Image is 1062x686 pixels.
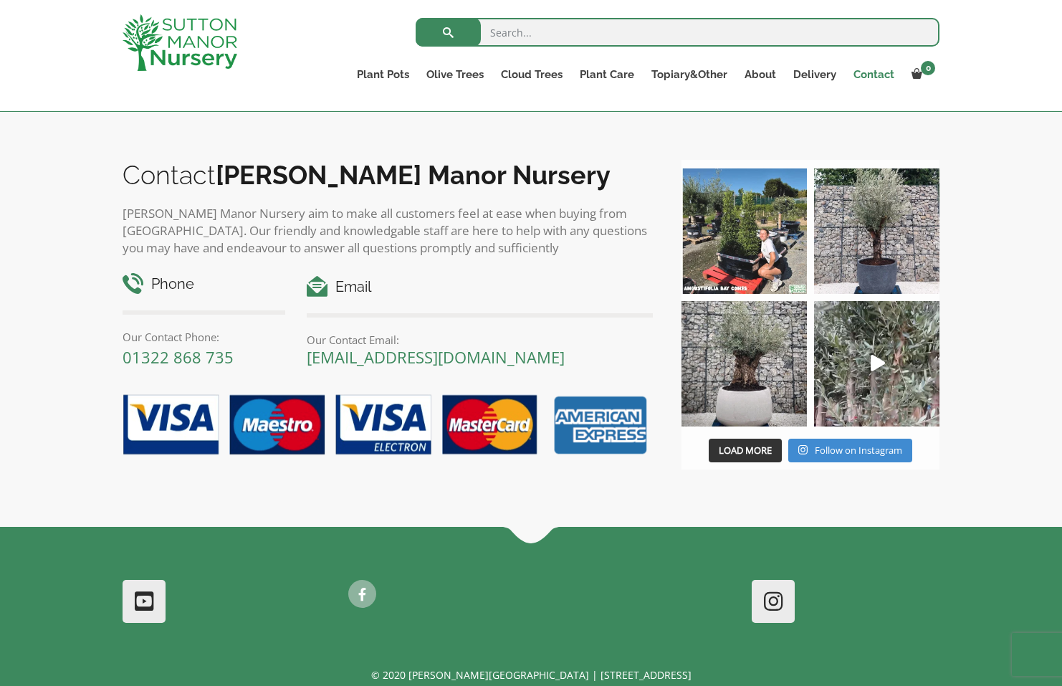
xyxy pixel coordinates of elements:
span: 0 [921,61,935,75]
p: © 2020 [PERSON_NAME][GEOGRAPHIC_DATA] | [STREET_ADDRESS] [123,667,939,684]
a: Instagram Follow on Instagram [788,439,912,463]
p: Our Contact Email: [307,331,653,348]
b: [PERSON_NAME] Manor Nursery [216,160,611,190]
img: payment-options.png [112,386,653,465]
a: Play [814,301,939,427]
a: Olive Trees [418,65,492,85]
a: Plant Care [571,65,643,85]
a: 01322 868 735 [123,346,234,368]
input: Search... [416,18,939,47]
img: New arrivals Monday morning of beautiful olive trees 🤩🤩 The weather is beautiful this summer, gre... [814,301,939,427]
img: Check out this beauty we potted at our nursery today ❤️‍🔥 A huge, ancient gnarled Olive tree plan... [681,301,807,427]
button: Load More [709,439,782,463]
p: [PERSON_NAME] Manor Nursery aim to make all customers feel at ease when buying from [GEOGRAPHIC_D... [123,205,653,257]
img: logo [123,14,237,71]
img: Our elegant & picturesque Angustifolia Cones are an exquisite addition to your Bay Tree collectio... [681,168,807,294]
svg: Instagram [798,444,808,455]
a: [EMAIL_ADDRESS][DOMAIN_NAME] [307,346,565,368]
h2: Contact [123,160,653,190]
span: Load More [719,444,772,457]
a: Contact [845,65,903,85]
svg: Play [871,355,885,371]
a: Plant Pots [348,65,418,85]
img: A beautiful multi-stem Spanish Olive tree potted in our luxurious fibre clay pots 😍😍 [814,168,939,294]
a: Topiary&Other [643,65,736,85]
h4: Phone [123,273,285,295]
a: About [736,65,785,85]
a: Cloud Trees [492,65,571,85]
a: 0 [903,65,939,85]
h4: Email [307,276,653,298]
span: Follow on Instagram [815,444,902,457]
p: Our Contact Phone: [123,328,285,346]
a: Delivery [785,65,845,85]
